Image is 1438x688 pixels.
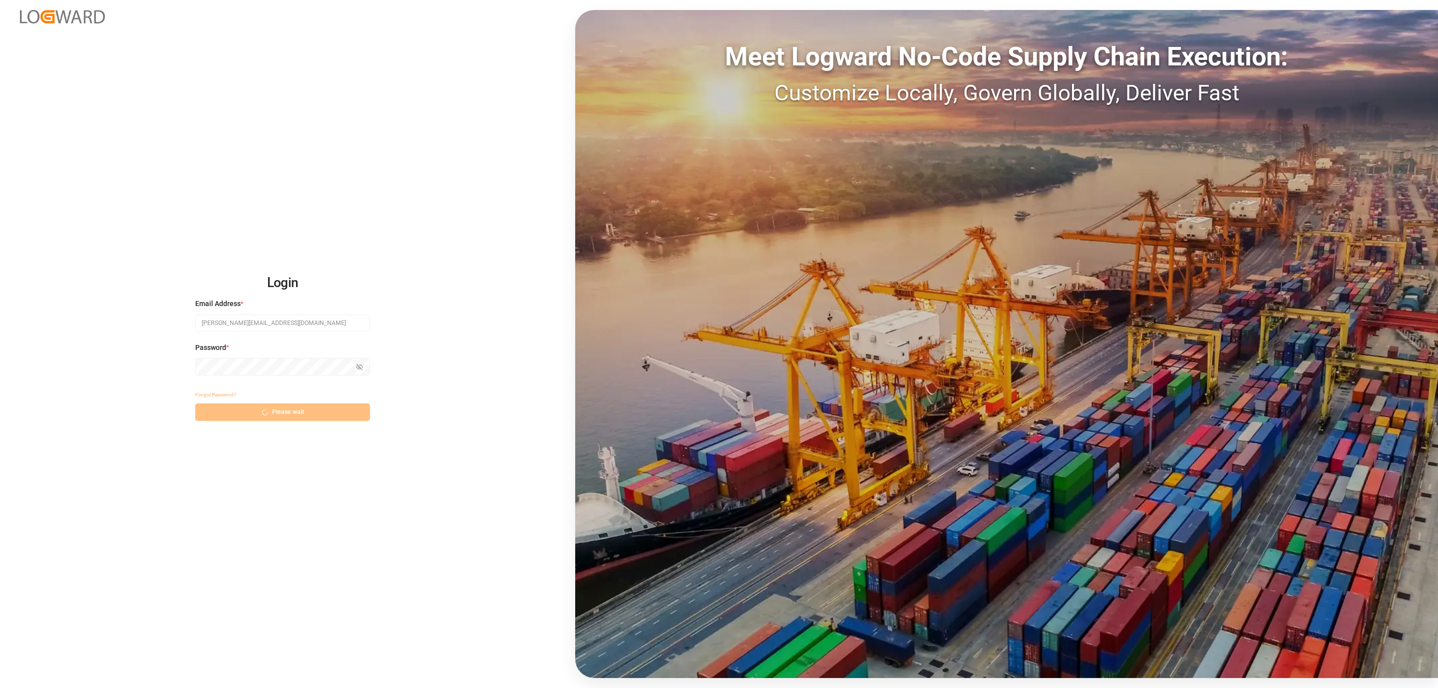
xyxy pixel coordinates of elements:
[195,299,241,309] span: Email Address
[20,10,105,23] img: Logward_new_orange.png
[195,267,370,299] h2: Login
[195,343,226,353] span: Password
[195,315,370,332] input: Enter your email
[575,37,1438,76] div: Meet Logward No-Code Supply Chain Execution:
[575,76,1438,109] div: Customize Locally, Govern Globally, Deliver Fast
